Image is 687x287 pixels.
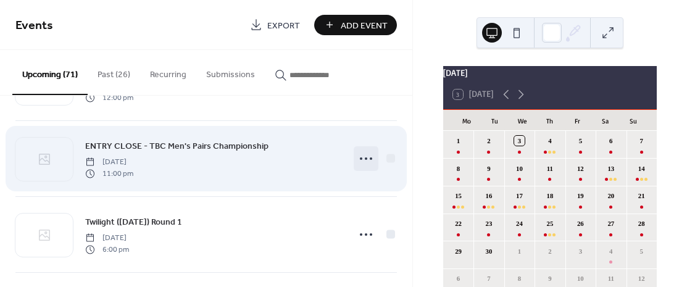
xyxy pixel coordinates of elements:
[545,246,555,256] div: 2
[514,246,524,256] div: 1
[606,273,616,283] div: 11
[545,191,555,201] div: 18
[606,246,616,256] div: 4
[453,218,463,228] div: 22
[443,66,657,80] div: [DATE]
[564,110,591,131] div: Fr
[85,139,269,153] a: ENTRY CLOSE - TBC Men's Pairs Championship
[453,110,481,131] div: Mo
[484,273,494,283] div: 7
[606,164,616,173] div: 13
[545,136,555,146] div: 4
[545,218,555,228] div: 25
[636,164,646,173] div: 14
[241,15,309,35] a: Export
[514,273,524,283] div: 8
[85,168,133,179] span: 11:00 pm
[453,136,463,146] div: 1
[514,136,524,146] div: 3
[453,164,463,173] div: 8
[481,110,509,131] div: Tu
[140,50,196,94] button: Recurring
[514,164,524,173] div: 10
[509,110,536,131] div: We
[606,136,616,146] div: 6
[575,164,585,173] div: 12
[85,244,129,255] span: 6:00 pm
[606,191,616,201] div: 20
[636,136,646,146] div: 7
[85,215,182,229] a: Twilight ([DATE]) Round 1
[545,273,555,283] div: 9
[606,218,616,228] div: 27
[85,140,269,153] span: ENTRY CLOSE - TBC Men's Pairs Championship
[545,164,555,173] div: 11
[484,136,494,146] div: 2
[636,246,646,256] div: 5
[514,218,524,228] div: 24
[453,273,463,283] div: 6
[514,191,524,201] div: 17
[636,191,646,201] div: 21
[453,191,463,201] div: 15
[484,164,494,173] div: 9
[575,191,585,201] div: 19
[536,110,564,131] div: Th
[85,157,133,168] span: [DATE]
[85,233,129,244] span: [DATE]
[196,50,265,94] button: Submissions
[341,19,388,32] span: Add Event
[591,110,619,131] div: Sa
[575,246,585,256] div: 3
[619,110,647,131] div: Su
[314,15,397,35] button: Add Event
[88,50,140,94] button: Past (26)
[484,218,494,228] div: 23
[636,273,646,283] div: 12
[267,19,300,32] span: Export
[484,246,494,256] div: 30
[575,218,585,228] div: 26
[484,191,494,201] div: 16
[453,246,463,256] div: 29
[85,216,182,229] span: Twilight ([DATE]) Round 1
[15,14,53,38] span: Events
[575,136,585,146] div: 5
[636,218,646,228] div: 28
[12,50,88,95] button: Upcoming (71)
[85,92,133,103] span: 12:00 pm
[575,273,585,283] div: 10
